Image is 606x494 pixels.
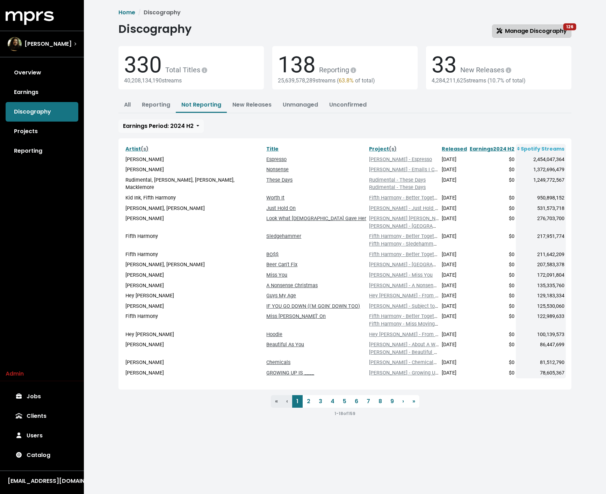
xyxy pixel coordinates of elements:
[516,144,566,154] th: Spotify Streams
[266,293,296,299] a: Guys My Age
[369,359,475,365] a: [PERSON_NAME] - Chemicals, Time, One More
[118,119,204,133] button: Earnings Period: 2024 H2
[369,262,470,268] a: [PERSON_NAME] - [GEOGRAPHIC_DATA] (LP)
[124,77,258,84] div: 40,208,134,190 streams
[470,145,514,152] a: Earnings2024 H2
[516,291,566,301] td: 129,183,334
[266,262,297,268] a: Beer Can't Fix
[440,165,468,175] td: [DATE]
[124,203,265,214] td: [PERSON_NAME], [PERSON_NAME]
[386,395,398,408] a: 9
[123,122,194,130] span: Earnings Period: 2024 H2
[440,231,468,249] td: [DATE]
[339,77,354,84] span: 63.8%
[181,101,221,109] a: Not Reporting
[118,22,192,36] h1: Discography
[266,145,279,152] a: Title
[283,101,318,109] a: Unmanaged
[232,101,272,109] a: New Releases
[266,157,287,162] a: Espresso
[440,368,468,378] td: [DATE]
[369,321,471,327] a: Fifth Harmony - Miss Moving On + 6 Masters
[369,272,433,278] a: [PERSON_NAME] - Miss You
[492,24,571,38] a: Manage Discography126
[125,145,149,152] a: Artist(s)
[124,301,265,312] td: [PERSON_NAME]
[124,270,265,281] td: [PERSON_NAME]
[266,313,326,319] a: Miss [PERSON_NAME]' On
[124,154,265,165] td: [PERSON_NAME]
[369,332,474,337] a: Hey [PERSON_NAME] - From The Outside (LP)
[118,8,571,17] nav: breadcrumb
[516,213,566,231] td: 276,703,700
[124,260,265,270] td: [PERSON_NAME], [PERSON_NAME]
[124,101,131,109] a: All
[292,395,303,408] a: 1
[24,40,72,48] span: [PERSON_NAME]
[369,349,449,355] a: [PERSON_NAME] - Beautiful As You
[470,261,514,269] div: $0
[470,205,514,212] div: $0
[315,395,326,408] a: 3
[362,395,374,408] a: 7
[412,397,415,405] span: »
[440,270,468,281] td: [DATE]
[470,251,514,259] div: $0
[470,341,514,349] div: $0
[369,313,489,319] a: Fifth Harmony - Better Together (EP), Reflection (LP)
[329,101,367,109] a: Unconfirmed
[516,329,566,340] td: 100,139,573
[470,194,514,202] div: $0
[124,368,265,378] td: [PERSON_NAME]
[440,203,468,214] td: [DATE]
[124,357,265,368] td: [PERSON_NAME]
[6,122,78,141] a: Projects
[369,145,397,152] a: Project(s)
[374,395,386,408] a: 8
[124,311,265,329] td: Fifth Harmony
[440,329,468,340] td: [DATE]
[516,231,566,249] td: 217,951,774
[470,271,514,279] div: $0
[440,249,468,260] td: [DATE]
[124,291,265,301] td: Hey [PERSON_NAME]
[266,167,289,173] a: Nonsense
[440,281,468,291] td: [DATE]
[516,311,566,329] td: 122,989,633
[369,252,489,257] a: Fifth Harmony - Better Together (EP), Reflection (LP)
[266,359,290,365] a: Chemicals
[6,141,78,161] a: Reporting
[442,145,467,152] a: Released
[266,177,293,183] a: These Days
[516,301,566,312] td: 125,530,060
[369,195,489,201] a: Fifth Harmony - Better Together (EP), Reflection (LP)
[369,216,585,221] a: [PERSON_NAME] [PERSON_NAME] - Craving You & Look What [DEMOGRAPHIC_DATA] Gave You
[432,52,457,78] span: 33
[563,23,576,30] span: 126
[470,359,514,366] div: $0
[470,176,514,184] div: $0
[162,66,209,74] span: Total Titles
[497,27,567,35] span: Manage Discography
[124,281,265,291] td: [PERSON_NAME]
[6,14,54,22] a: mprs logo
[266,332,282,337] a: Hoodie
[440,193,468,203] td: [DATE]
[266,342,304,348] a: Beautiful As You
[369,233,489,239] a: Fifth Harmony - Better Together (EP), Reflection (LP)
[402,397,404,405] span: ›
[6,477,78,486] button: [EMAIL_ADDRESS][DOMAIN_NAME]
[6,82,78,102] a: Earnings
[135,8,181,17] li: Discography
[489,77,504,84] span: 10.7%
[369,167,466,173] a: [PERSON_NAME] - Emails I Can't Send (LP)
[470,215,514,223] div: $0
[6,63,78,82] a: Overview
[516,270,566,281] td: 172,091,804
[266,195,284,201] a: Worth It
[124,231,265,249] td: Fifth Harmony
[440,213,468,231] td: [DATE]
[440,357,468,368] td: [DATE]
[369,177,426,183] a: Rudimental - These Days
[124,340,265,357] td: [PERSON_NAME]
